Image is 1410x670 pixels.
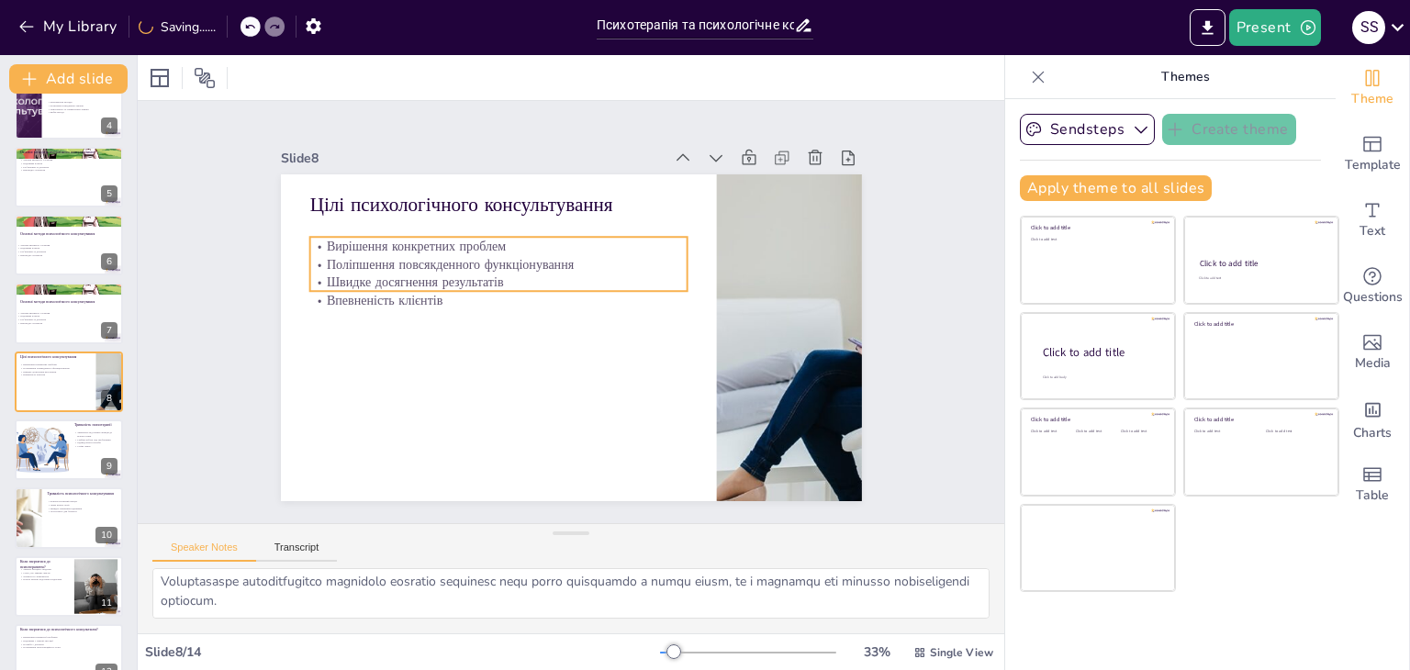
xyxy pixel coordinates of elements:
button: Present [1229,9,1321,46]
div: 5 [15,147,123,207]
span: Text [1360,221,1385,241]
p: Основні методи психологічного консультування [20,299,117,305]
div: 6 [15,215,123,275]
div: Click to add text [1199,276,1321,281]
div: S S [1352,11,1385,44]
p: Когнітивно-поведінкова терапія [47,105,117,108]
p: Підтримка клієнта [17,247,115,251]
p: Вирішення конкретних проблем [20,363,91,366]
p: Тривалість від кількох місяців до кількох років [74,431,117,438]
p: Роз’яснення та допомога [20,165,117,169]
p: Індивідуальні потреби [74,441,117,445]
div: Get real-time input from your audience [1336,253,1409,319]
p: Підтримка клієнта [20,162,117,165]
div: Click to add title [1194,416,1326,423]
p: Взаємодія з клієнтом [20,168,117,172]
p: Техніки активного слухання [20,158,117,162]
div: Click to add text [1121,430,1162,434]
span: Single View [930,645,993,660]
div: Click to add text [1266,430,1324,434]
div: 8 [101,390,117,407]
p: Потреба у допомозі [20,642,117,646]
p: Швидке отримання підтримки [47,506,117,509]
span: Questions [1343,287,1403,307]
p: Підтримка клієнта [17,315,115,318]
p: Тривалість психологічного консультування [47,491,117,497]
div: 11 [95,595,117,611]
div: 5 [101,185,117,202]
p: Швидке досягнення результатів [309,274,687,292]
div: 4 [15,78,123,139]
div: Change the overall theme [1336,55,1409,121]
p: Впевненість клієнтів [20,373,91,376]
span: Table [1356,486,1389,506]
div: 10 [15,487,123,548]
textarea: Loremips dolor sitametconsect adipiscingelit s doeiusmod temporinci utlabor, et dolorema aliquaen... [152,568,990,619]
button: Transcript [256,542,338,562]
p: Взаємодія з клієнтом [17,321,115,325]
p: Поліпшення повсякденного функціонування [309,255,687,274]
div: Click to add title [1043,344,1160,360]
p: Психоаналіз та гуманістична терапія [47,107,117,111]
button: Speaker Notes [152,542,256,562]
p: Цілі психологічного консультування [20,354,91,360]
div: Click to add text [1076,430,1117,434]
button: Sendsteps [1020,114,1155,145]
p: Тривалі емоційні труднощі [20,567,69,571]
span: Media [1355,353,1391,374]
p: Основні методи психологічного консультування [20,150,117,155]
p: Доступність для багатьох [47,509,117,513]
div: 33 % [855,643,899,661]
div: Add a table [1336,452,1409,518]
div: 8 [15,352,123,412]
div: Add images, graphics, shapes or video [1336,319,1409,385]
button: S S [1352,9,1385,46]
p: Різноманіття методів [47,101,117,105]
p: Взаємодія з клієнтом [17,253,115,257]
p: Стійкі зміни [74,444,117,448]
div: Add ready made slides [1336,121,1409,187]
p: Короткостроковий процес [47,499,117,503]
div: Click to add title [1031,224,1162,231]
p: Основні методи психологічного консультування [20,231,117,237]
p: Тривалість психотерапії [74,422,117,428]
button: Apply theme to all slides [1020,175,1212,201]
div: Add charts and graphs [1336,385,1409,452]
div: Slide 8 / 14 [145,643,660,661]
div: Click to add text [1031,238,1162,242]
p: Роз’яснення та допомога [17,250,115,253]
button: Add slide [9,64,128,94]
input: Insert title [597,12,794,39]
div: 4 [101,117,117,134]
button: Create theme [1162,114,1296,145]
span: Theme [1351,89,1393,109]
div: 10 [95,527,117,543]
p: Роз’яснення та допомога [17,318,115,322]
p: Техніки активного слухання [17,243,115,247]
span: Charts [1353,423,1392,443]
div: Layout [145,63,174,93]
p: Депресія та тривожність [20,575,69,578]
p: Пошук шляхів подолання труднощів [20,577,69,581]
div: 9 [15,419,123,480]
p: Поліпшення повсякденного функціонування [20,366,91,370]
div: Add text boxes [1336,187,1409,253]
p: Техніки активного слухання [17,311,115,315]
p: Коли звертатися до психологічного консультанта? [20,627,117,632]
p: Стрес, що заважає життю [20,571,69,575]
div: 7 [15,283,123,343]
p: Лише кілька сесій [47,503,117,507]
div: 6 [101,253,117,270]
p: Підтримка у важкій ситуації [20,640,117,643]
p: Поліпшення психоемоційного стану [20,646,117,650]
div: Click to add body [1043,374,1158,379]
p: Цілі психологічного консультування [309,191,687,218]
div: Click to add title [1200,258,1322,269]
p: Глибша робота над проблемами [74,438,117,441]
p: Вибір методу [47,111,117,115]
button: My Library [14,12,125,41]
div: 9 [101,458,117,475]
div: Saving...... [139,18,216,36]
div: 11 [15,556,123,617]
button: Export to PowerPoint [1190,9,1225,46]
